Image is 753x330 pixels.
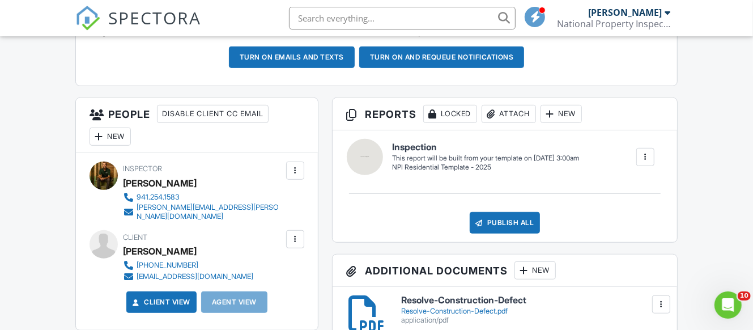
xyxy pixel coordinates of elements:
div: 941.254.1583 [137,193,180,202]
div: Resolve-Construction-Defect.pdf [401,307,663,316]
div: application/pdf [401,316,663,325]
button: Turn on emails and texts [229,46,355,68]
img: The Best Home Inspection Software - Spectora [75,6,100,31]
a: [PHONE_NUMBER] [123,260,253,271]
div: Publish All [470,212,541,234]
a: 941.254.1583 [123,192,283,203]
a: Resolve-Construction-Defect Resolve-Construction-Defect.pdf application/pdf [401,295,663,324]
a: [PERSON_NAME][EMAIL_ADDRESS][PERSON_NAME][DOMAIN_NAME] [123,203,283,221]
div: This report will be built from your template on [DATE] 3:00am [392,154,579,163]
div: [PHONE_NUMBER] [137,261,198,270]
h3: Additional Documents [333,255,677,287]
div: New [514,261,556,280]
div: National Property Inspections (NPI) [557,18,670,29]
span: Inspector [123,164,162,173]
div: [EMAIL_ADDRESS][DOMAIN_NAME] [137,272,253,281]
h6: Inspection [392,142,579,153]
a: [EMAIL_ADDRESS][DOMAIN_NAME] [123,271,253,282]
div: [PERSON_NAME] [123,175,197,192]
div: New [90,128,131,146]
div: Locked [423,105,477,123]
div: New [541,105,582,123]
span: 10 [738,291,751,301]
iframe: Intercom live chat [714,291,742,319]
a: Client View [130,297,190,308]
h3: People [76,98,318,153]
a: SPECTORA [75,15,201,39]
button: Turn on and Requeue Notifications [359,46,525,68]
div: [PERSON_NAME][EMAIL_ADDRESS][PERSON_NAME][DOMAIN_NAME] [137,203,283,221]
div: Attach [482,105,536,123]
div: Disable Client CC Email [157,105,269,123]
h3: Reports [333,98,677,130]
div: [PERSON_NAME] [588,7,662,18]
input: Search everything... [289,7,516,29]
div: NPI Residential Template - 2025 [392,163,579,172]
span: SPECTORA [108,6,201,29]
div: [PERSON_NAME] [123,243,197,260]
span: Client [123,233,147,242]
h6: Resolve-Construction-Defect [401,295,663,306]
